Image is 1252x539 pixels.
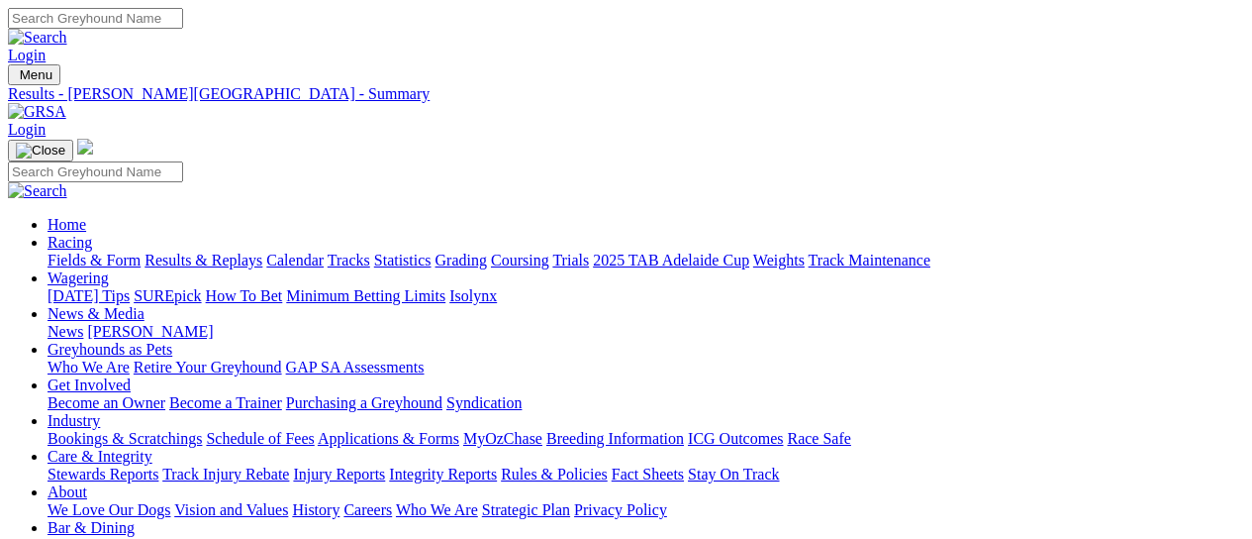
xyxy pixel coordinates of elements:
img: logo-grsa-white.png [77,139,93,155]
a: Breeding Information [546,430,684,447]
a: Track Maintenance [809,252,930,269]
div: About [48,501,1244,519]
a: Grading [435,252,487,269]
a: Trials [552,252,589,269]
div: Get Involved [48,394,1244,412]
a: Login [8,121,46,138]
a: 2025 TAB Adelaide Cup [593,252,749,269]
a: GAP SA Assessments [286,359,425,376]
div: News & Media [48,323,1244,341]
input: Search [8,162,183,182]
div: Wagering [48,287,1244,305]
a: Become an Owner [48,394,165,411]
a: Calendar [266,252,324,269]
a: Who We Are [396,501,478,518]
a: MyOzChase [463,430,542,447]
a: Race Safe [787,430,850,447]
a: Strategic Plan [482,501,570,518]
a: Integrity Reports [389,466,497,483]
a: Racing [48,234,92,251]
a: Greyhounds as Pets [48,341,172,358]
div: Care & Integrity [48,466,1244,484]
a: Careers [343,501,392,518]
a: Who We Are [48,359,130,376]
a: Fields & Form [48,252,141,269]
a: Results & Replays [144,252,262,269]
a: We Love Our Dogs [48,501,170,518]
a: How To Bet [206,287,283,304]
a: News [48,323,83,340]
a: ICG Outcomes [688,430,783,447]
a: Become a Trainer [169,394,282,411]
a: Tracks [328,252,370,269]
a: Results - [PERSON_NAME][GEOGRAPHIC_DATA] - Summary [8,85,1244,103]
div: Greyhounds as Pets [48,359,1244,377]
a: Isolynx [449,287,497,304]
a: Applications & Forms [318,430,459,447]
img: Close [16,143,65,159]
a: News & Media [48,305,144,322]
a: Fact Sheets [612,466,684,483]
a: About [48,484,87,500]
a: Vision and Values [174,501,288,518]
a: History [292,501,339,518]
span: Menu [20,67,52,82]
a: Minimum Betting Limits [286,287,445,304]
a: Statistics [374,252,432,269]
a: Get Involved [48,377,131,393]
div: Industry [48,430,1244,448]
img: Search [8,29,67,47]
a: Stewards Reports [48,466,158,483]
a: SUREpick [134,287,201,304]
a: Care & Integrity [48,448,152,465]
a: Syndication [446,394,522,411]
a: Retire Your Greyhound [134,359,282,376]
a: [DATE] Tips [48,287,130,304]
a: Privacy Policy [574,501,667,518]
a: Injury Reports [293,466,385,483]
button: Toggle navigation [8,64,60,85]
a: Rules & Policies [501,466,608,483]
a: Stay On Track [688,466,779,483]
a: Coursing [491,252,549,269]
a: [PERSON_NAME] [87,323,213,340]
a: Home [48,216,86,233]
a: Purchasing a Greyhound [286,394,442,411]
img: Search [8,182,67,200]
div: Racing [48,252,1244,269]
a: Track Injury Rebate [162,466,289,483]
img: GRSA [8,103,66,121]
a: Wagering [48,269,109,286]
a: Industry [48,412,100,429]
a: Weights [753,252,805,269]
input: Search [8,8,183,29]
a: Bookings & Scratchings [48,430,202,447]
button: Toggle navigation [8,140,73,162]
a: Bar & Dining [48,519,135,536]
a: Schedule of Fees [206,430,314,447]
a: Login [8,47,46,63]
